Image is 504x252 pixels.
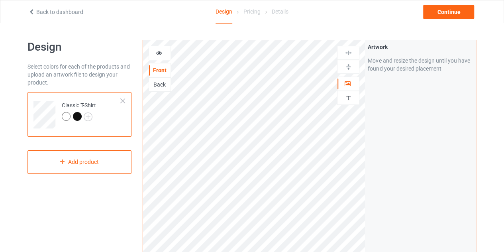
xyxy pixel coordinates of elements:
div: Add product [27,150,131,174]
img: svg%3E%0A [345,49,352,57]
img: svg%3E%0A [345,94,352,102]
a: Back to dashboard [28,9,83,15]
h1: Design [27,40,131,54]
div: Select colors for each of the products and upload an artwork file to design your product. [27,63,131,87]
div: Continue [423,5,474,19]
div: Design [216,0,232,24]
div: Classic T-Shirt [62,101,96,120]
div: Front [149,66,171,74]
div: Classic T-Shirt [27,92,131,137]
div: Details [272,0,288,23]
div: Pricing [243,0,261,23]
img: svg%3E%0A [345,63,352,71]
div: Move and resize the design until you have found your desired placement [368,57,473,73]
img: svg+xml;base64,PD94bWwgdmVyc2lvbj0iMS4wIiBlbmNvZGluZz0iVVRGLTgiPz4KPHN2ZyB3aWR0aD0iMjJweCIgaGVpZ2... [84,112,92,121]
div: Artwork [368,43,473,51]
div: Back [149,81,171,89]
